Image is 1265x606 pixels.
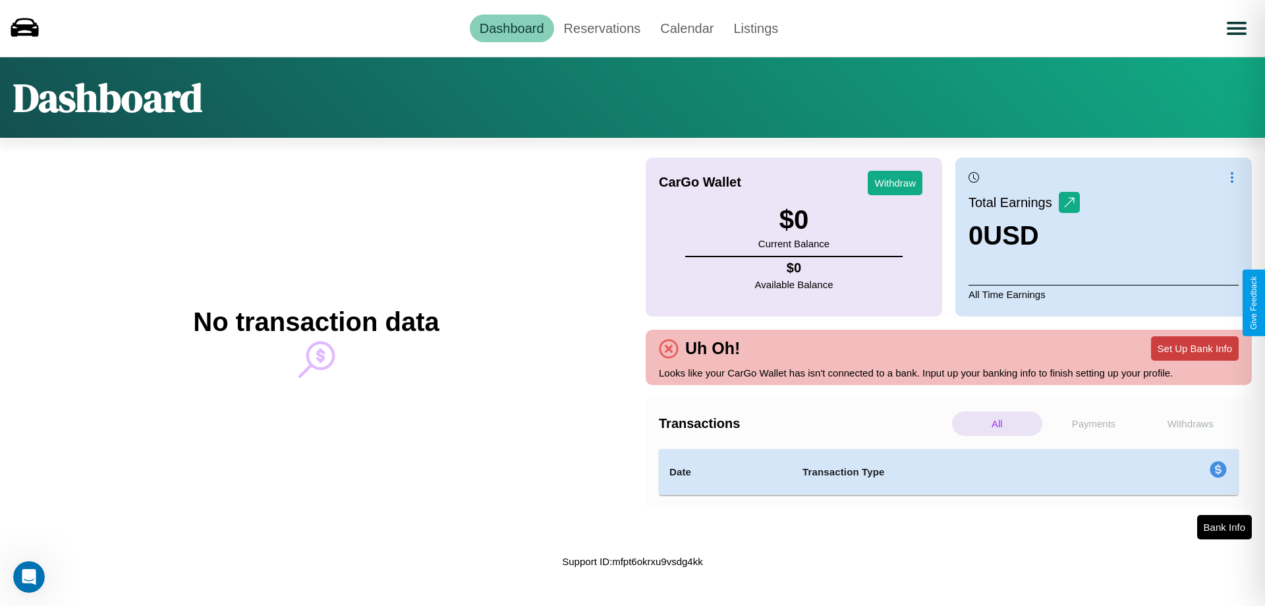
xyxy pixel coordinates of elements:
[1197,515,1252,539] button: Bank Info
[13,71,202,125] h1: Dashboard
[650,15,723,42] a: Calendar
[679,339,746,358] h4: Uh Oh!
[13,561,45,593] iframe: Intercom live chat
[758,205,829,235] h3: $ 0
[193,307,439,337] h2: No transaction data
[969,285,1239,303] p: All Time Earnings
[659,416,949,431] h4: Transactions
[755,260,833,276] h4: $ 0
[659,364,1239,382] p: Looks like your CarGo Wallet has isn't connected to a bank. Input up your banking info to finish ...
[952,411,1042,436] p: All
[562,553,702,570] p: Support ID: mfpt6okrxu9vsdg4kk
[659,175,741,190] h4: CarGo Wallet
[969,221,1080,251] h3: 0 USD
[1218,10,1255,47] button: Open menu
[470,15,554,42] a: Dashboard
[554,15,651,42] a: Reservations
[669,464,781,480] h4: Date
[969,191,1059,214] p: Total Earnings
[802,464,1102,480] h4: Transaction Type
[659,449,1239,495] table: simple table
[1151,336,1239,361] button: Set Up Bank Info
[758,235,829,253] p: Current Balance
[755,276,833,293] p: Available Balance
[1249,276,1258,330] div: Give Feedback
[868,171,922,195] button: Withdraw
[1145,411,1235,436] p: Withdraws
[1049,411,1139,436] p: Payments
[723,15,788,42] a: Listings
